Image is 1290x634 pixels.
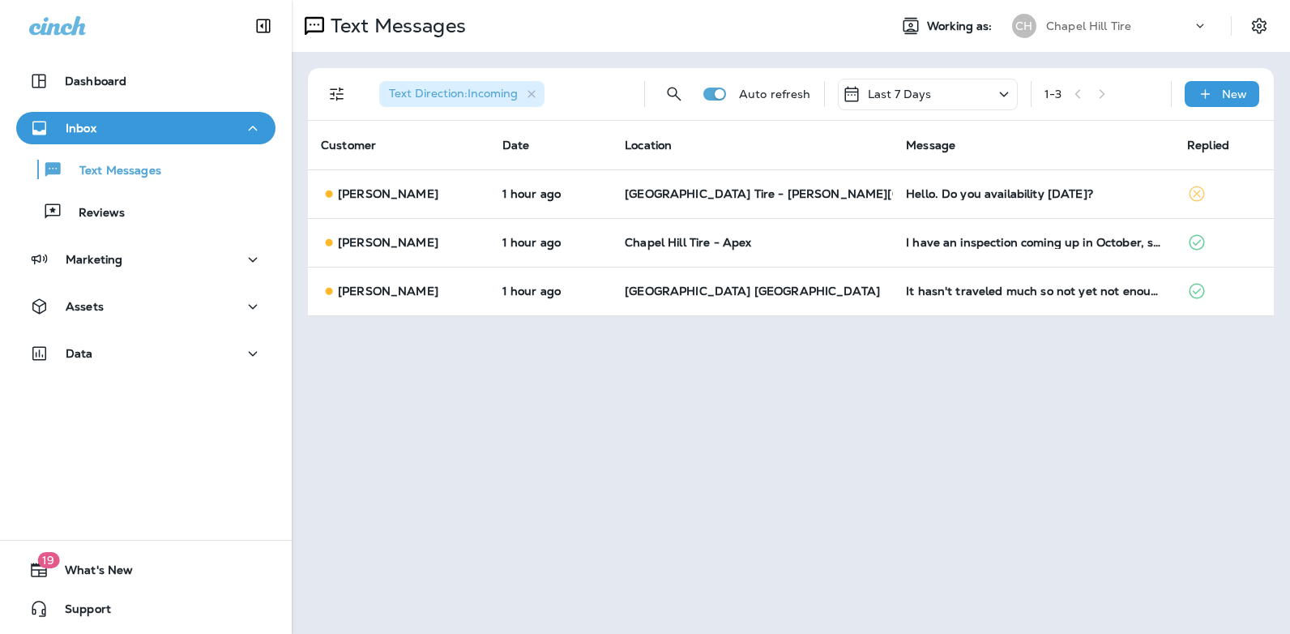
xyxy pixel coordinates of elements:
[66,122,96,135] p: Inbox
[16,195,276,229] button: Reviews
[49,563,133,583] span: What's New
[338,187,438,200] p: [PERSON_NAME]
[66,300,104,313] p: Assets
[321,78,353,110] button: Filters
[906,285,1161,298] div: It hasn't traveled much so not yet not enough mileage but thanks
[338,236,438,249] p: [PERSON_NAME]
[1044,88,1061,101] div: 1 - 3
[379,81,545,107] div: Text Direction:Incoming
[906,138,955,152] span: Message
[16,337,276,370] button: Data
[625,235,751,250] span: Chapel Hill Tire - Apex
[1012,14,1036,38] div: CH
[389,86,518,101] span: Text Direction : Incoming
[62,206,125,221] p: Reviews
[16,593,276,625] button: Support
[625,186,1014,201] span: [GEOGRAPHIC_DATA] Tire - [PERSON_NAME][GEOGRAPHIC_DATA]
[502,138,530,152] span: Date
[49,602,111,622] span: Support
[927,19,996,33] span: Working as:
[338,285,438,298] p: [PERSON_NAME]
[625,138,672,152] span: Location
[321,138,376,152] span: Customer
[739,88,811,101] p: Auto refresh
[16,112,276,144] button: Inbox
[658,78,690,110] button: Search Messages
[16,152,276,186] button: Text Messages
[868,88,932,101] p: Last 7 Days
[502,285,599,298] p: Sep 3, 2025 11:22 AM
[16,65,276,97] button: Dashboard
[1046,19,1131,32] p: Chapel Hill Tire
[625,284,880,298] span: [GEOGRAPHIC_DATA] [GEOGRAPHIC_DATA]
[502,187,599,200] p: Sep 3, 2025 11:23 AM
[906,187,1161,200] div: Hello. Do you availability tomorrow?
[63,164,161,179] p: Text Messages
[502,236,599,249] p: Sep 3, 2025 11:22 AM
[37,552,59,568] span: 19
[65,75,126,88] p: Dashboard
[16,290,276,323] button: Assets
[66,253,122,266] p: Marketing
[16,243,276,276] button: Marketing
[906,236,1161,249] div: I have an inspection coming up in October, so I will schedule the oil change when I do the inspec...
[241,10,286,42] button: Collapse Sidebar
[1245,11,1274,41] button: Settings
[324,14,466,38] p: Text Messages
[1187,138,1229,152] span: Replied
[66,347,93,360] p: Data
[16,554,276,586] button: 19What's New
[1222,88,1247,101] p: New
